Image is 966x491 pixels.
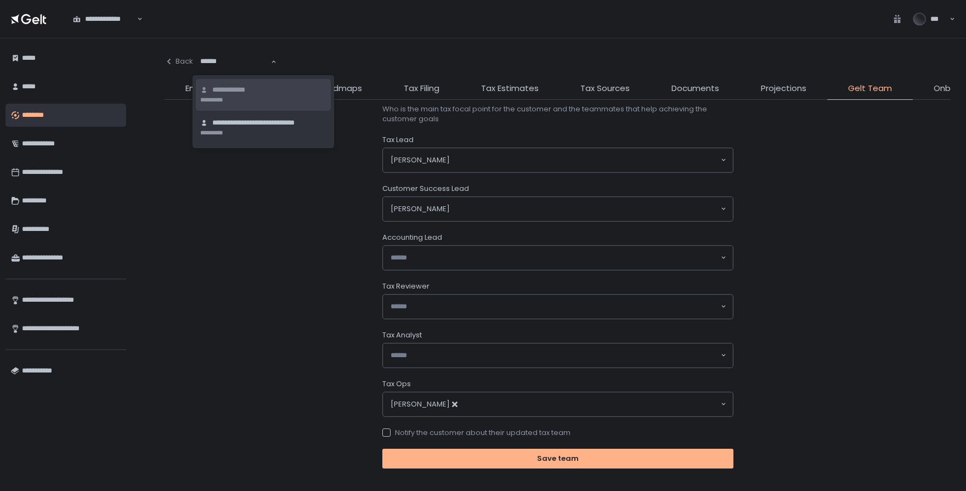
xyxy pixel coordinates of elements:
[468,399,720,410] input: Search for option
[66,7,143,31] div: Search for option
[382,449,733,469] button: Save team
[391,155,450,166] span: [PERSON_NAME]
[404,82,439,95] span: Tax Filing
[391,252,720,263] input: Search for option
[382,104,733,124] span: Who is the main tax focal point for the customer and the teammates that help achieving the custom...
[383,295,733,319] div: Search for option
[317,82,362,95] span: Roadmaps
[165,49,193,74] button: Back
[671,82,719,95] span: Documents
[383,197,733,221] div: Search for option
[391,301,720,312] input: Search for option
[450,155,720,166] input: Search for option
[537,454,579,464] div: Save team
[391,399,468,410] span: [PERSON_NAME]
[382,379,411,389] span: Tax Ops
[383,343,733,368] div: Search for option
[382,184,469,194] span: Customer Success Lead
[185,82,208,95] span: Entity
[383,392,733,416] div: Search for option
[452,402,457,407] button: Deselect Rivka Kalmowicz
[391,204,450,215] span: [PERSON_NAME]
[761,82,806,95] span: Projections
[382,281,430,291] span: Tax Reviewer
[250,82,275,95] span: To-Do
[580,82,630,95] span: Tax Sources
[165,57,193,66] div: Back
[193,49,276,74] div: Search for option
[450,204,720,215] input: Search for option
[481,82,539,95] span: Tax Estimates
[383,148,733,172] div: Search for option
[382,135,414,145] span: Tax Lead
[382,233,442,242] span: Accounting Lead
[200,56,270,67] input: Search for option
[382,330,422,340] span: Tax Analyst
[391,350,720,361] input: Search for option
[848,82,892,95] span: Gelt Team
[383,246,733,270] div: Search for option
